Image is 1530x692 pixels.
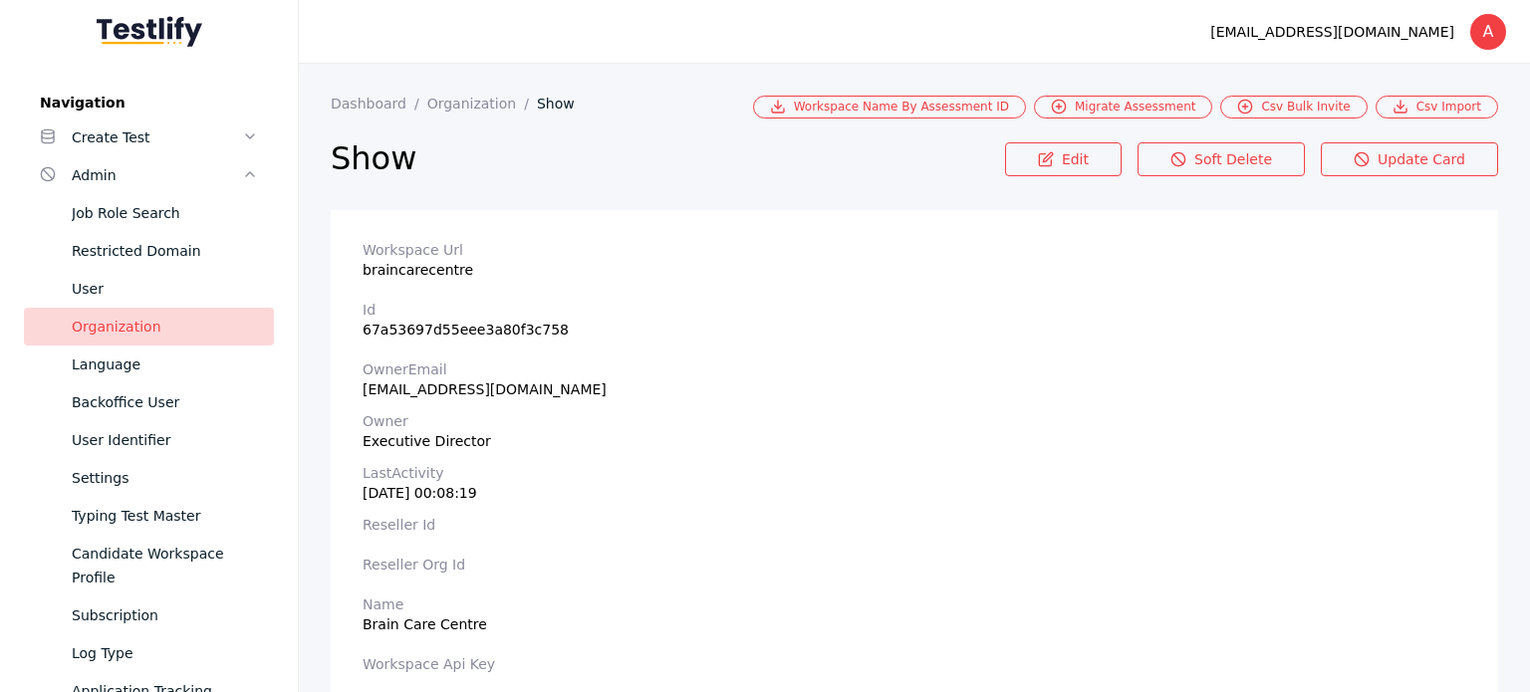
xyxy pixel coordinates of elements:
[363,302,1466,318] label: Id
[24,346,274,383] a: Language
[1210,20,1454,44] div: [EMAIL_ADDRESS][DOMAIN_NAME]
[72,504,258,528] div: Typing Test Master
[24,194,274,232] a: Job Role Search
[363,557,1466,573] label: Reseller Org Id
[1005,142,1122,176] a: Edit
[363,596,1466,612] label: Name
[72,428,258,452] div: User Identifier
[24,95,274,111] label: Navigation
[363,465,1466,481] label: lastActivity
[363,413,1466,429] label: owner
[72,125,242,149] div: Create Test
[363,656,1466,672] label: Workspace Api Key
[24,535,274,596] a: Candidate Workspace Profile
[1138,142,1305,176] a: Soft Delete
[363,381,1466,397] div: [EMAIL_ADDRESS][DOMAIN_NAME]
[24,497,274,535] a: Typing Test Master
[72,390,258,414] div: Backoffice User
[363,242,1466,278] section: braincarecentre
[24,383,274,421] a: Backoffice User
[72,542,258,589] div: Candidate Workspace Profile
[24,308,274,346] a: Organization
[363,517,1466,533] label: Reseller Id
[1470,14,1506,50] div: A
[1034,96,1212,118] a: Migrate Assessment
[1220,96,1367,118] a: Csv Bulk Invite
[72,603,258,627] div: Subscription
[24,421,274,459] a: User Identifier
[72,277,258,301] div: User
[427,96,537,112] a: Organization
[97,16,202,47] img: Testlify - Backoffice
[24,459,274,497] a: Settings
[363,596,1466,632] section: Brain Care Centre
[753,96,1026,118] a: Workspace Name By Assessment ID
[72,201,258,225] div: Job Role Search
[363,361,1466,377] label: ownerEmail
[1376,96,1498,118] a: Csv Import
[72,466,258,490] div: Settings
[72,352,258,376] div: Language
[72,641,258,665] div: Log Type
[363,242,1466,258] label: Workspace Url
[537,96,591,112] a: Show
[363,433,1466,449] div: Executive Director
[363,485,1466,501] div: [DATE] 00:08:19
[24,270,274,308] a: User
[331,138,1005,178] h2: Show
[72,239,258,263] div: Restricted Domain
[24,232,274,270] a: Restricted Domain
[24,634,274,672] a: Log Type
[331,96,427,112] a: Dashboard
[24,596,274,634] a: Subscription
[1321,142,1498,176] a: Update Card
[72,315,258,339] div: Organization
[72,163,242,187] div: Admin
[363,302,1466,338] section: 67a53697d55eee3a80f3c758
